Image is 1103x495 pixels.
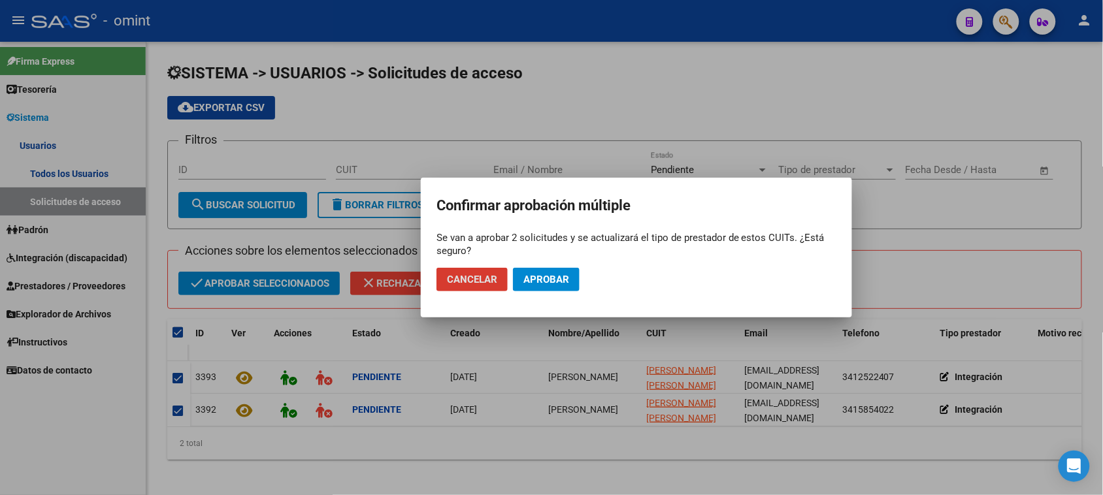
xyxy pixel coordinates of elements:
div: Se van a aprobar 2 solicitudes y se actualizará el tipo de prestador de estos CUITs. ¿Está seguro? [436,231,836,257]
h2: Confirmar aprobación múltiple [436,193,836,218]
div: Open Intercom Messenger [1059,451,1090,482]
button: Cancelar [436,268,508,291]
span: Cancelar [447,274,497,285]
button: Aprobar [513,268,580,291]
span: Aprobar [523,274,569,285]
